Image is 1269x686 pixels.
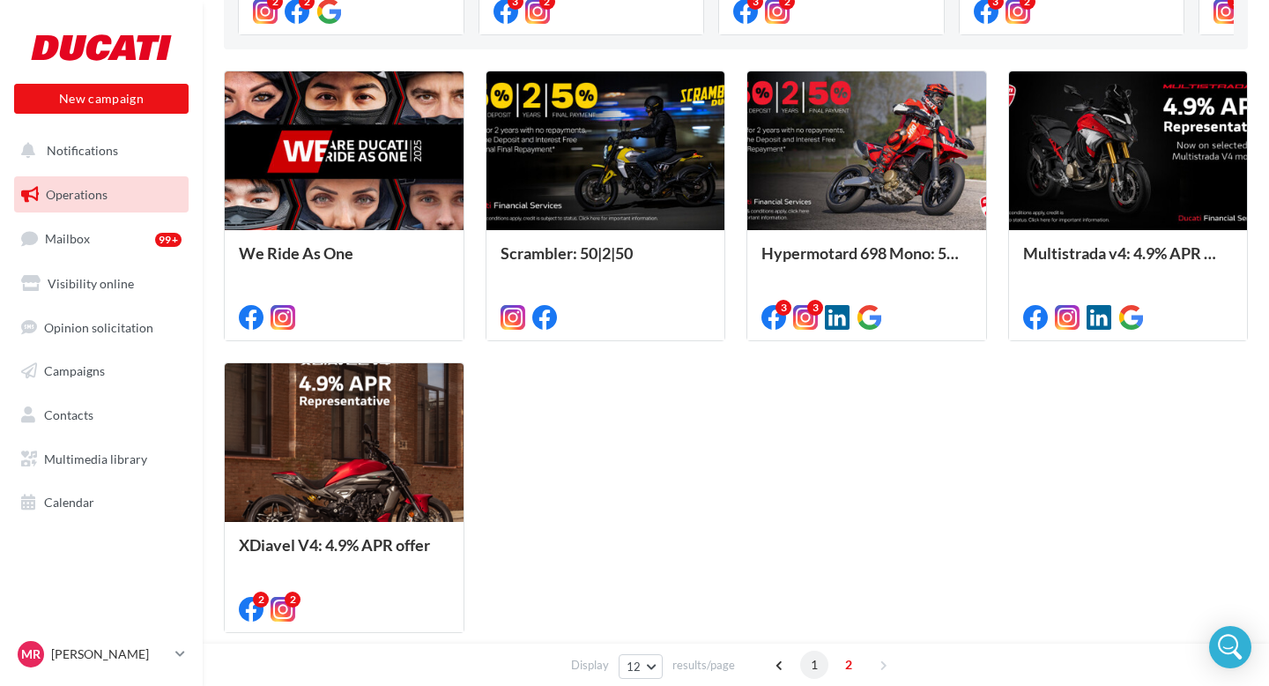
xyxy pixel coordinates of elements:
[47,143,118,158] span: Notifications
[11,176,192,213] a: Operations
[45,231,90,246] span: Mailbox
[11,220,192,257] a: Mailbox99+
[11,132,185,169] button: Notifications
[21,645,41,663] span: MR
[619,654,664,679] button: 12
[761,244,972,280] div: Hypermotard 698 Mono: 50|2|50
[239,244,449,280] div: We Ride As One
[46,187,108,202] span: Operations
[835,651,863,679] span: 2
[501,244,711,280] div: Scrambler: 50|2|50
[11,397,192,434] a: Contacts
[285,592,301,608] div: 2
[672,657,735,674] span: results/page
[807,300,823,316] div: 3
[571,657,609,674] span: Display
[627,660,642,674] span: 12
[44,451,147,466] span: Multimedia library
[44,319,153,334] span: Opinion solicitation
[14,638,189,671] a: MR [PERSON_NAME]
[48,276,134,291] span: Visibility online
[11,441,192,478] a: Multimedia library
[1209,626,1251,668] div: Open Intercom Messenger
[44,407,93,422] span: Contacts
[11,265,192,302] a: Visibility online
[155,233,182,247] div: 99+
[253,592,269,608] div: 2
[239,536,449,571] div: XDiavel V4: 4.9% APR offer
[14,84,189,114] button: New campaign
[44,363,105,378] span: Campaigns
[11,309,192,347] a: Opinion solicitation
[800,651,828,679] span: 1
[51,645,168,663] p: [PERSON_NAME]
[44,495,94,510] span: Calendar
[1023,244,1234,280] div: Multistrada v4: 4.9% APR offer
[11,484,192,521] a: Calendar
[11,353,192,390] a: Campaigns
[775,300,791,316] div: 3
